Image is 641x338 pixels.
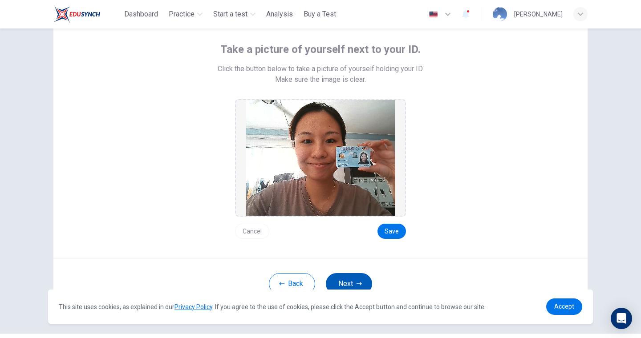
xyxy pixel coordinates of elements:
span: Buy a Test [304,9,336,20]
div: cookieconsent [48,290,593,324]
span: Start a test [213,9,247,20]
img: ELTC logo [53,5,100,23]
button: Buy a Test [300,6,340,22]
span: This site uses cookies, as explained in our . If you agree to the use of cookies, please click th... [59,303,486,310]
button: Next [326,273,372,294]
div: Open Intercom Messenger [611,308,632,329]
img: preview screemshot [246,100,395,216]
span: Click the button below to take a picture of yourself holding your ID. [218,64,424,74]
a: dismiss cookie message [546,298,582,315]
span: Dashboard [124,9,158,20]
button: Save [377,224,406,239]
img: en [428,11,439,18]
a: ELTC logo [53,5,121,23]
span: Take a picture of yourself next to your ID. [220,42,421,56]
button: Start a test [210,6,259,22]
button: Cancel [235,224,269,239]
div: [PERSON_NAME] [514,9,563,20]
button: Dashboard [121,6,162,22]
span: Make sure the image is clear. [275,74,366,85]
button: Back [269,273,315,294]
button: Analysis [263,6,296,22]
img: Profile picture [493,7,507,21]
button: Practice [165,6,206,22]
span: Analysis [266,9,293,20]
span: Practice [169,9,195,20]
span: Accept [554,303,574,310]
a: Privacy Policy [174,303,212,310]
